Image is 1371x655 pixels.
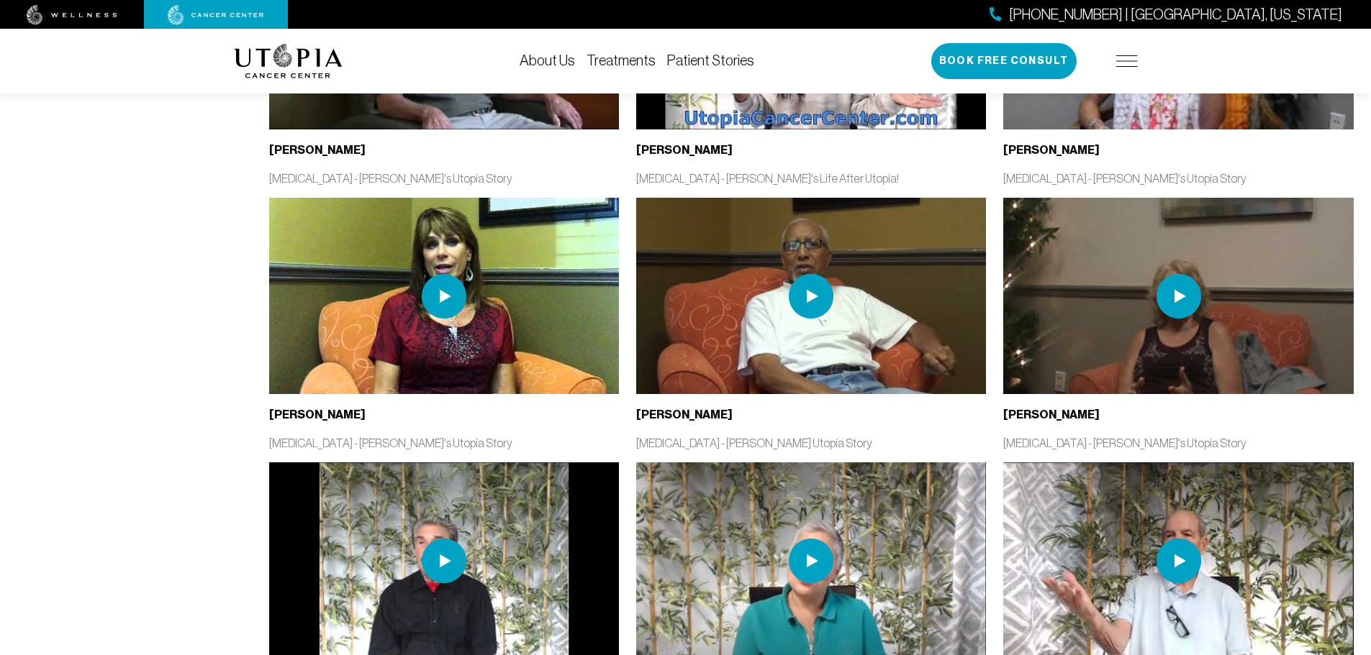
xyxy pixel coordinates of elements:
[789,539,833,583] img: play icon
[931,43,1077,79] button: Book Free Consult
[789,274,833,319] img: play icon
[1003,143,1100,157] b: [PERSON_NAME]
[422,274,466,319] img: play icon
[1116,55,1138,67] img: icon-hamburger
[27,5,117,25] img: wellness
[269,143,366,157] b: [PERSON_NAME]
[1009,4,1342,25] span: [PHONE_NUMBER] | [GEOGRAPHIC_DATA], [US_STATE]
[636,435,986,451] p: [MEDICAL_DATA] - [PERSON_NAME] Utopia Story
[168,5,264,25] img: cancer center
[269,198,619,395] img: thumbnail
[636,170,986,186] p: [MEDICAL_DATA] - [PERSON_NAME]'s Life After Utopia!
[1003,408,1100,421] b: [PERSON_NAME]
[269,408,366,421] b: [PERSON_NAME]
[1003,435,1353,451] p: [MEDICAL_DATA] - [PERSON_NAME]'s Utopia Story
[1003,170,1353,186] p: [MEDICAL_DATA] - [PERSON_NAME]'s Utopia Story
[520,52,575,68] a: About Us
[636,198,986,395] img: thumbnail
[1003,198,1353,395] img: thumbnail
[990,4,1342,25] a: [PHONE_NUMBER] | [GEOGRAPHIC_DATA], [US_STATE]
[636,408,733,421] b: [PERSON_NAME]
[667,52,754,68] a: Patient Stories
[234,44,343,78] img: logo
[269,170,619,186] p: [MEDICAL_DATA] - [PERSON_NAME]'s Utopia Story
[636,143,733,157] b: [PERSON_NAME]
[269,435,619,451] p: [MEDICAL_DATA] - [PERSON_NAME]'s Utopia Story
[587,52,656,68] a: Treatments
[422,539,466,583] img: play icon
